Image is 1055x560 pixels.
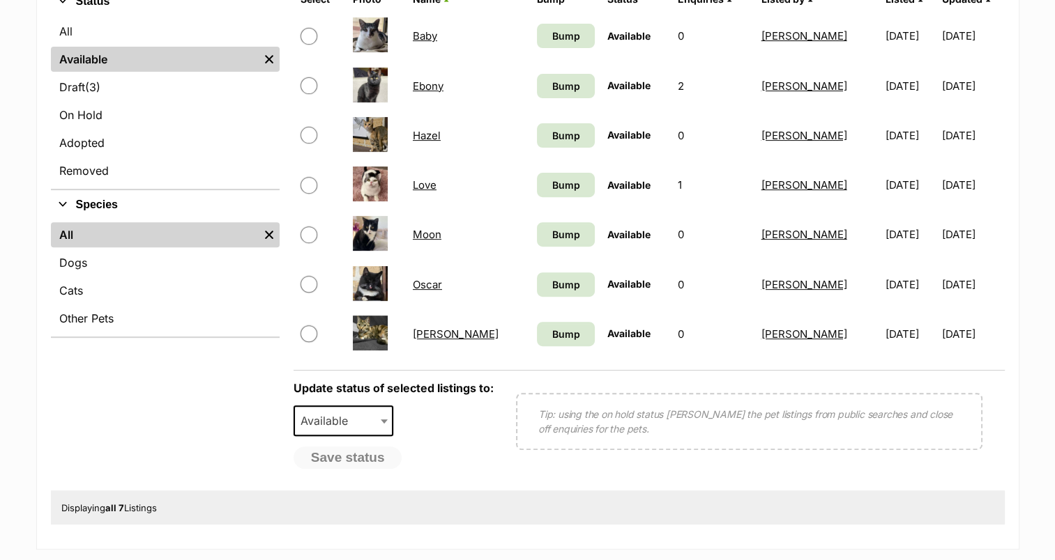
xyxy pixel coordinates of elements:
div: Species [51,219,280,336]
td: [DATE] [880,62,941,110]
span: Available [607,278,651,290]
a: Bump [537,173,595,197]
span: Available [295,411,362,430]
strong: all 7 [105,502,124,513]
td: [DATE] [942,260,1003,309]
a: Bump [537,272,595,297]
a: Bump [537,322,595,346]
a: Remove filter [259,222,280,247]
a: Bump [537,74,595,98]
td: [DATE] [880,161,941,209]
a: Hazel [413,129,441,142]
td: 0 [672,310,754,358]
span: (3) [85,79,100,95]
td: 2 [672,62,754,110]
p: Tip: using the on hold status [PERSON_NAME] the pet listings from public searches and close off e... [538,407,960,436]
a: Baby [413,29,437,42]
div: Status [51,16,280,189]
span: Bump [552,227,579,242]
a: Bump [537,24,595,48]
span: Available [607,129,651,141]
a: Other Pets [51,306,280,331]
span: Available [607,79,651,91]
a: All [51,19,280,44]
td: [DATE] [880,12,941,60]
td: [DATE] [942,210,1003,258]
a: Removed [51,158,280,183]
a: Cats [51,278,280,303]
a: Draft [51,75,280,100]
td: [DATE] [942,12,1003,60]
a: Remove filter [259,47,280,72]
a: [PERSON_NAME] [413,327,499,341]
a: [PERSON_NAME] [761,278,847,291]
span: Bump [552,277,579,292]
span: Available [607,30,651,42]
a: Available [51,47,259,72]
td: [DATE] [942,62,1003,110]
span: Bump [552,128,579,143]
td: [DATE] [880,310,941,358]
td: 0 [672,12,754,60]
span: Bump [552,327,579,341]
span: Available [294,405,394,436]
a: Dogs [51,250,280,275]
td: 0 [672,111,754,160]
a: Love [413,178,437,192]
td: [DATE] [880,111,941,160]
button: Save status [294,446,402,469]
a: On Hold [51,102,280,127]
a: Bump [537,123,595,148]
label: Update status of selected listings to: [294,381,494,395]
a: [PERSON_NAME] [761,129,847,142]
a: Bump [537,222,595,247]
td: [DATE] [880,260,941,309]
td: [DATE] [880,210,941,258]
td: [DATE] [942,310,1003,358]
a: [PERSON_NAME] [761,79,847,93]
td: [DATE] [942,111,1003,160]
span: Bump [552,178,579,192]
td: 0 [672,260,754,309]
span: Available [607,179,651,191]
td: 1 [672,161,754,209]
span: Displaying Listings [61,502,157,513]
span: Bump [552,79,579,93]
a: [PERSON_NAME] [761,327,847,341]
td: [DATE] [942,161,1003,209]
a: Adopted [51,130,280,155]
span: Available [607,228,651,240]
span: Bump [552,29,579,43]
a: [PERSON_NAME] [761,178,847,192]
td: 0 [672,210,754,258]
a: [PERSON_NAME] [761,29,847,42]
span: Available [607,327,651,339]
a: [PERSON_NAME] [761,228,847,241]
button: Species [51,196,280,214]
a: Moon [413,228,441,241]
a: Oscar [413,278,442,291]
a: All [51,222,259,247]
a: Ebony [413,79,443,93]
